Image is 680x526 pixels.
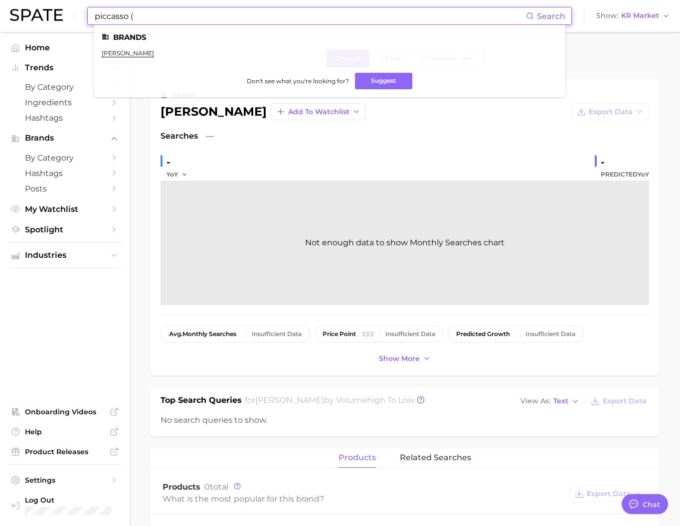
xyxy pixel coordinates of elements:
button: YoY [167,169,188,180]
a: Settings [8,473,122,488]
span: View As [520,398,550,404]
a: by Category [8,79,122,95]
button: Brands [8,131,122,146]
div: Not enough data to show Monthly Searches chart [161,180,649,305]
span: Search [537,11,565,21]
span: Product Releases [25,447,105,456]
span: Searches [161,130,198,142]
button: Add to Watchlist [271,103,366,120]
span: [PERSON_NAME] [255,395,324,405]
span: Predicted [601,169,649,180]
span: Ingredients [25,98,105,107]
span: Hashtags [25,113,105,123]
span: 0 [204,482,210,492]
span: related searches [400,453,471,462]
a: by Category [8,150,122,166]
span: Posts [25,184,105,193]
span: Products [163,482,200,492]
div: Insufficient Data [525,331,575,338]
a: Spotlight [8,222,122,237]
a: Ingredients [8,95,122,110]
button: Export Data [571,103,649,120]
span: Help [25,427,105,436]
button: Suggest [355,73,412,89]
span: Show more [379,354,420,363]
button: ShowKR Market [594,9,673,22]
a: Onboarding Videos [8,404,122,419]
div: Insufficient Data [252,331,302,338]
span: Brands [25,134,105,143]
span: by Category [25,153,105,163]
h2: for by Volume [245,394,415,408]
span: Spotlight [25,225,105,234]
button: price pointInsufficient Data [314,326,444,343]
a: [PERSON_NAME] [102,49,154,57]
span: — [206,130,214,142]
span: products [339,453,376,462]
div: [PERSON_NAME] [161,106,267,118]
img: SPATE [10,9,63,21]
abbr: average [169,330,182,338]
a: Log out. Currently logged in with e-mail doyeon@spate.nyc. [8,493,122,518]
span: monthly searches [169,331,236,338]
span: Home [25,43,105,52]
span: Log Out [25,496,114,505]
button: Show more [376,352,433,365]
div: - [167,154,194,170]
span: KR Market [621,13,659,18]
span: Trends [25,63,105,72]
span: predicted growth [456,331,510,338]
a: Hashtags [8,110,122,126]
button: Export Data [588,394,649,408]
div: - [601,154,649,170]
span: My Watchlist [25,204,105,214]
div: Insufficient Data [385,331,435,338]
span: Show [596,13,618,18]
span: total [204,482,228,492]
div: No search queries to show. [161,414,649,426]
span: high to low [367,395,415,405]
span: Text [553,398,568,404]
span: Don't see what you're looking for? [247,77,349,85]
div: What is the most popular for this brand? [163,492,564,506]
li: Brands [102,33,557,41]
a: My Watchlist [8,201,122,217]
button: Export Data [569,486,647,503]
a: Posts [8,181,122,196]
span: YoY [638,171,649,178]
button: Industries [8,248,122,263]
span: YoY [167,170,178,178]
span: by Category [25,82,105,92]
span: Export Data [589,108,633,116]
button: predicted growthInsufficient Data [448,326,584,343]
a: Hashtags [8,166,122,181]
span: price point [323,331,356,338]
h1: Top Search Queries [161,394,242,408]
span: Hashtags [25,169,105,178]
a: Help [8,424,122,439]
a: Product Releases [8,444,122,459]
button: avg.monthly searchesInsufficient Data [161,326,310,343]
span: Onboarding Videos [25,407,105,416]
button: Trends [8,60,122,75]
span: Export Data [587,490,631,498]
button: View AsText [518,395,582,408]
span: Add to Watchlist [288,108,349,116]
a: Home [8,40,122,55]
span: Settings [25,476,105,485]
span: Industries [25,251,105,260]
input: Search here for a brand, industry, or ingredient [94,7,526,24]
span: Export Data [603,397,647,405]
